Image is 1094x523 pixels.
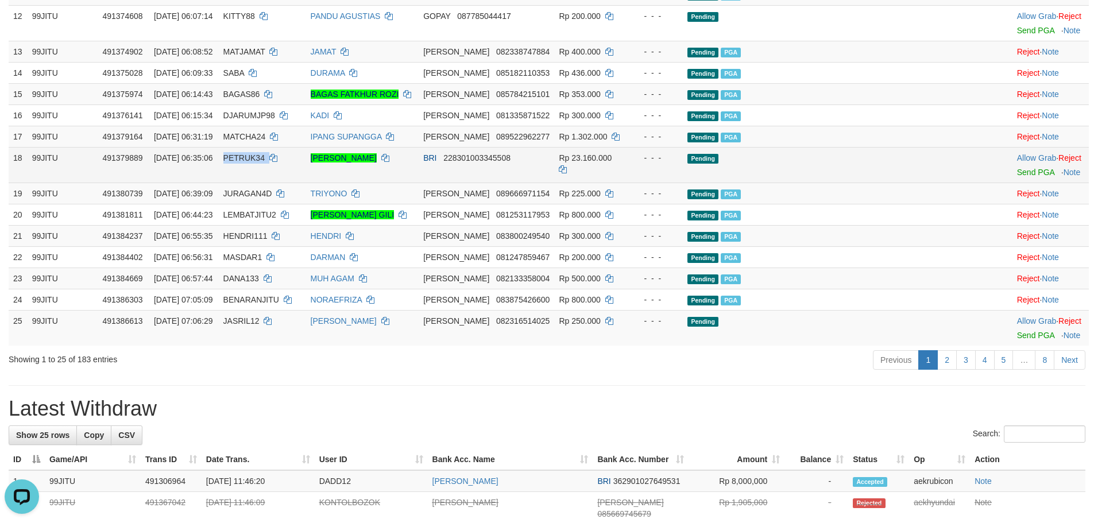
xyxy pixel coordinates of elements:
td: 19 [9,183,28,204]
a: … [1012,350,1035,370]
span: Copy 228301003345508 to clipboard [443,153,511,162]
span: Marked by aekhyundai [721,69,741,79]
span: 491380739 [102,189,142,198]
span: JASRIL12 [223,316,260,326]
button: Open LiveChat chat widget [5,5,39,39]
span: [DATE] 06:39:09 [154,189,212,198]
td: 16 [9,104,28,126]
a: 1 [918,350,938,370]
a: [PERSON_NAME] [311,153,377,162]
div: - - - [633,209,678,220]
span: Pending [687,48,718,57]
span: Pending [687,211,718,220]
a: Reject [1017,210,1040,219]
div: - - - [633,273,678,284]
span: 491384237 [102,231,142,241]
td: · [1012,204,1089,225]
div: - - - [633,46,678,57]
span: Rp 300.000 [559,231,600,241]
a: Reject [1017,68,1040,78]
td: 20 [9,204,28,225]
td: 13 [9,41,28,62]
td: DADD12 [315,470,428,492]
span: BENARANJITU [223,295,279,304]
span: JURAGAN4D [223,189,272,198]
span: MASDAR1 [223,253,262,262]
span: Rp 400.000 [559,47,600,56]
span: Copy 083875426600 to clipboard [496,295,550,304]
td: 99JITU [28,147,98,183]
td: · [1012,225,1089,246]
th: Balance: activate to sort column ascending [784,449,848,470]
td: 99JITU [28,183,98,204]
td: · [1012,183,1089,204]
span: Pending [687,232,718,242]
td: 1 [9,470,45,492]
td: · [1012,147,1089,183]
a: 4 [975,350,995,370]
span: Pending [687,253,718,263]
span: Show 25 rows [16,431,69,440]
span: Copy 081247859467 to clipboard [496,253,550,262]
span: 491379164 [102,132,142,141]
span: · [1017,11,1058,21]
a: [PERSON_NAME] [432,498,498,507]
div: - - - [633,230,678,242]
div: - - - [633,88,678,100]
span: Copy 083800249540 to clipboard [496,231,550,241]
span: Rp 500.000 [559,274,600,283]
a: Reject [1017,295,1040,304]
td: 99JITU [28,246,98,268]
span: Copy 082133358004 to clipboard [496,274,550,283]
a: Reject [1017,90,1040,99]
span: Rp 250.000 [559,316,600,326]
a: Reject [1058,153,1081,162]
td: 25 [9,310,28,346]
span: Marked by aekhyundai [721,274,741,284]
span: Copy [84,431,104,440]
span: Rp 300.000 [559,111,600,120]
span: Copy 362901027649531 to clipboard [613,476,681,486]
td: [DATE] 11:46:20 [202,470,315,492]
span: SABA [223,68,245,78]
a: [PERSON_NAME] [311,316,377,326]
div: - - - [633,294,678,305]
span: 491376141 [102,111,142,120]
span: [PERSON_NAME] [423,274,489,283]
a: Note [1042,47,1059,56]
span: [DATE] 06:35:06 [154,153,212,162]
span: Marked by aekhyundai [721,189,741,199]
td: 99JITU [45,470,141,492]
a: Next [1054,350,1085,370]
div: - - - [633,110,678,121]
span: [PERSON_NAME] [423,253,489,262]
a: Reject [1058,316,1081,326]
span: BRI [423,153,436,162]
span: Marked by aekhyundai [721,111,741,121]
span: Copy 082338747884 to clipboard [496,47,550,56]
span: Pending [687,296,718,305]
td: · [1012,310,1089,346]
span: [DATE] 06:09:33 [154,68,212,78]
span: 491384669 [102,274,142,283]
span: LEMBATJITU2 [223,210,276,219]
a: Reject [1017,132,1040,141]
span: Copy 089522962277 to clipboard [496,132,550,141]
span: [PERSON_NAME] [597,498,663,507]
span: [PERSON_NAME] [423,295,489,304]
span: Pending [687,154,718,164]
td: 99JITU [28,268,98,289]
td: · [1012,126,1089,147]
td: · [1012,289,1089,310]
span: Rp 225.000 [559,189,600,198]
td: 14 [9,62,28,83]
div: Showing 1 to 25 of 183 entries [9,349,447,365]
a: Reject [1017,189,1040,198]
span: 491375974 [102,90,142,99]
a: 8 [1035,350,1054,370]
a: Reject [1017,47,1040,56]
td: 23 [9,268,28,289]
span: 491375028 [102,68,142,78]
a: Send PGA [1017,331,1054,340]
a: Note [1042,295,1059,304]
